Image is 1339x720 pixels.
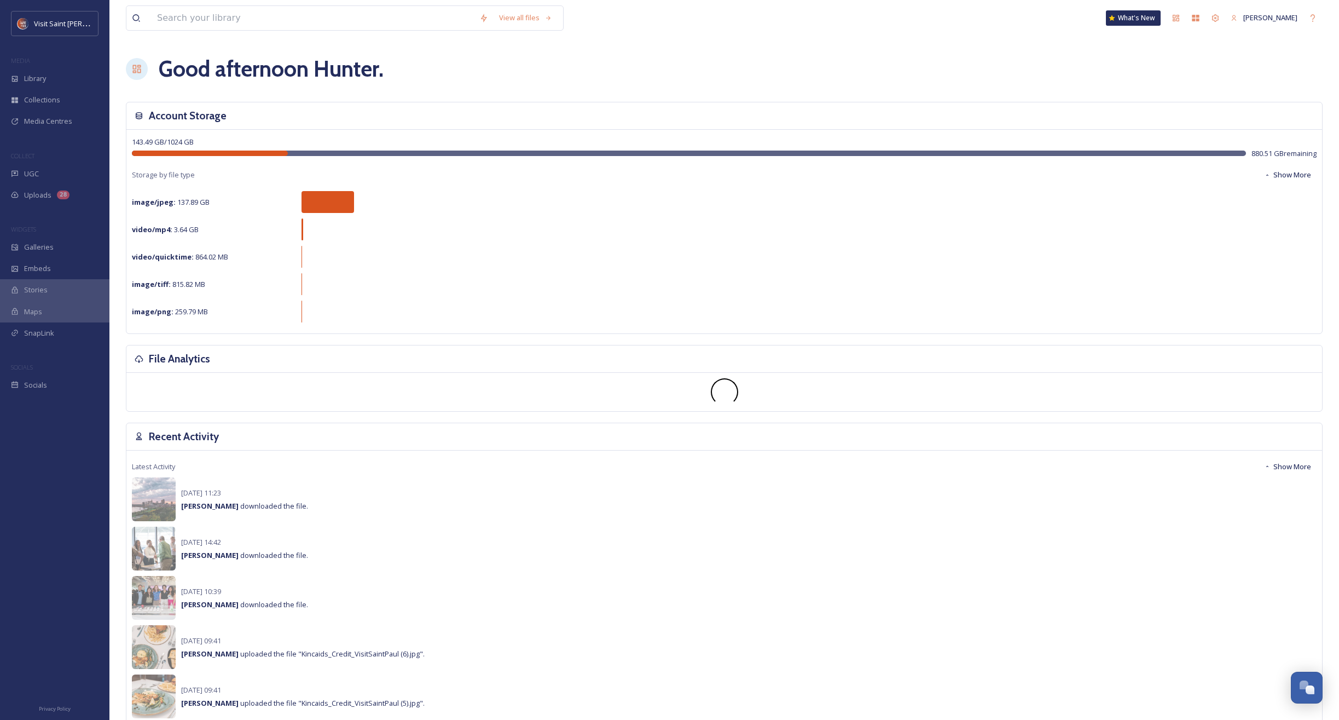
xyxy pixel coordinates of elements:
[24,328,54,338] span: SnapLink
[132,307,208,316] span: 259.79 MB
[132,462,175,472] span: Latest Activity
[494,7,558,28] a: View all files
[24,380,47,390] span: Socials
[132,252,228,262] span: 864.02 MB
[181,636,221,646] span: [DATE] 09:41
[132,224,199,234] span: 3.64 GB
[11,152,34,160] span: COLLECT
[181,698,239,708] strong: [PERSON_NAME]
[1225,7,1303,28] a: [PERSON_NAME]
[181,550,308,560] span: downloaded the file.
[149,429,219,445] h3: Recent Activity
[24,169,39,179] span: UGC
[1243,13,1297,22] span: [PERSON_NAME]
[24,285,48,295] span: Stories
[24,116,72,126] span: Media Centres
[1259,164,1317,186] button: Show More
[1291,672,1323,704] button: Open Chat
[57,191,69,199] div: 28
[132,197,176,207] strong: image/jpeg :
[39,701,71,715] a: Privacy Policy
[181,537,221,547] span: [DATE] 14:42
[132,576,176,620] img: db5a6785-47a8-427d-b363-9fbae4d77688.jpg
[24,190,51,200] span: Uploads
[132,527,176,571] img: 96db67a1-c95b-426e-8a44-a6f2e8d2c4ef.jpg
[24,95,60,105] span: Collections
[1251,148,1317,159] span: 880.51 GB remaining
[132,197,210,207] span: 137.89 GB
[24,73,46,84] span: Library
[39,705,71,712] span: Privacy Policy
[132,279,205,289] span: 815.82 MB
[181,501,239,511] strong: [PERSON_NAME]
[181,685,221,695] span: [DATE] 09:41
[132,170,195,180] span: Storage by file type
[11,363,33,371] span: SOCIALS
[181,501,308,511] span: downloaded the file.
[159,53,384,85] h1: Good afternoon Hunter .
[132,252,194,262] strong: video/quicktime :
[24,242,54,252] span: Galleries
[24,263,51,274] span: Embeds
[1259,456,1317,477] button: Show More
[152,6,474,30] input: Search your library
[132,675,176,718] img: 82d6a337-0995-4b78-b391-8b47804654ff.jpg
[18,18,28,29] img: Visit%20Saint%20Paul%20Updated%20Profile%20Image.jpg
[132,224,172,234] strong: video/mp4 :
[181,550,239,560] strong: [PERSON_NAME]
[1106,10,1161,26] a: What's New
[181,698,425,708] span: uploaded the file "Kincaids_Credit_VisitSaintPaul (5).jpg".
[132,625,176,669] img: b71160ce-6928-44d5-9852-7507cb042768.jpg
[132,477,176,521] img: 15729f13-9d5e-47a7-95a2-b88d3ed5a8a0.jpg
[11,225,36,233] span: WIDGETS
[181,649,425,659] span: uploaded the file "Kincaids_Credit_VisitSaintPaul (6).jpg".
[181,600,308,609] span: downloaded the file.
[132,279,171,289] strong: image/tiff :
[181,649,239,659] strong: [PERSON_NAME]
[149,351,210,367] h3: File Analytics
[181,600,239,609] strong: [PERSON_NAME]
[181,488,221,498] span: [DATE] 11:23
[132,307,173,316] strong: image/png :
[34,18,121,28] span: Visit Saint [PERSON_NAME]
[132,137,194,147] span: 143.49 GB / 1024 GB
[24,307,42,317] span: Maps
[11,56,30,65] span: MEDIA
[149,108,227,124] h3: Account Storage
[181,586,221,596] span: [DATE] 10:39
